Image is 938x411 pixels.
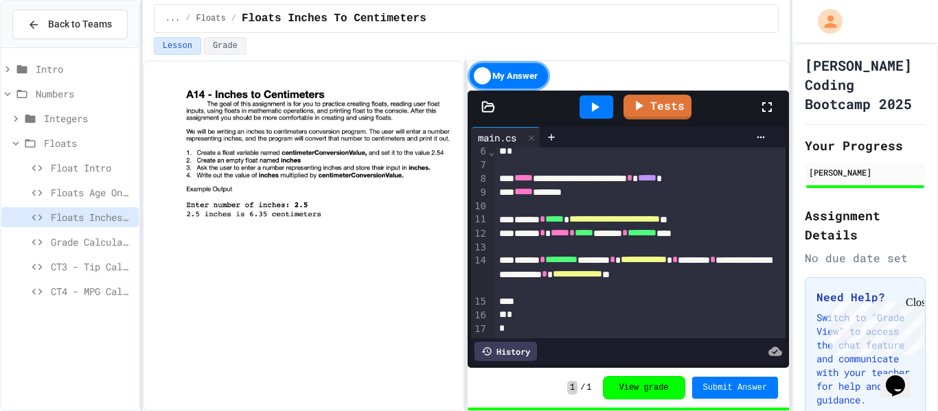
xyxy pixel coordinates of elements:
span: Floats Age On Jupiter [51,185,133,200]
h1: [PERSON_NAME] Coding Bootcamp 2025 [805,56,926,113]
h3: Need Help? [816,289,914,305]
button: Grade [204,37,247,55]
div: 11 [471,213,488,226]
span: Floats [44,136,133,150]
span: CT3 - Tip Calculator [51,259,133,274]
button: Back to Teams [12,10,128,39]
div: 7 [471,158,488,172]
div: 6 [471,145,488,158]
span: Submit Answer [703,382,768,393]
div: 8 [471,172,488,186]
span: Numbers [36,86,133,101]
span: Floats Inches To Centimeters [51,210,133,224]
a: Tests [624,95,691,119]
div: My Account [803,5,846,37]
span: Fold line [488,146,495,157]
div: 10 [471,200,488,213]
p: Switch to "Grade View" to access the chat feature and communicate with your teacher for help and ... [816,311,914,407]
span: 1 [567,381,577,395]
div: [PERSON_NAME] [809,166,922,178]
button: Submit Answer [692,377,779,399]
div: 9 [471,186,488,200]
span: ... [165,13,181,24]
span: Intro [36,62,133,76]
span: Integers [44,111,133,126]
iframe: chat widget [824,296,924,355]
div: 16 [471,309,488,322]
span: Floats Inches To Centimeters [242,10,426,27]
iframe: chat widget [880,356,924,397]
div: 17 [471,322,488,336]
div: 13 [471,241,488,255]
span: Grade Calculator (Basic) [51,235,133,249]
h2: Your Progress [805,136,926,155]
span: 1 [586,382,591,393]
button: View grade [603,376,685,399]
div: 15 [471,295,488,309]
button: Lesson [154,37,201,55]
span: Back to Teams [48,17,112,32]
span: Floats [196,13,226,24]
div: main.cs [471,127,540,148]
div: main.cs [471,130,523,145]
div: No due date set [805,250,926,266]
span: / [231,13,236,24]
div: 12 [471,227,488,241]
span: Float Intro [51,161,133,175]
div: 14 [471,254,488,295]
div: History [474,342,537,361]
span: / [580,382,585,393]
h2: Assignment Details [805,206,926,244]
div: Chat with us now!Close [5,5,95,87]
span: CT4 - MPG Calculator [51,284,133,298]
span: / [185,13,190,24]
